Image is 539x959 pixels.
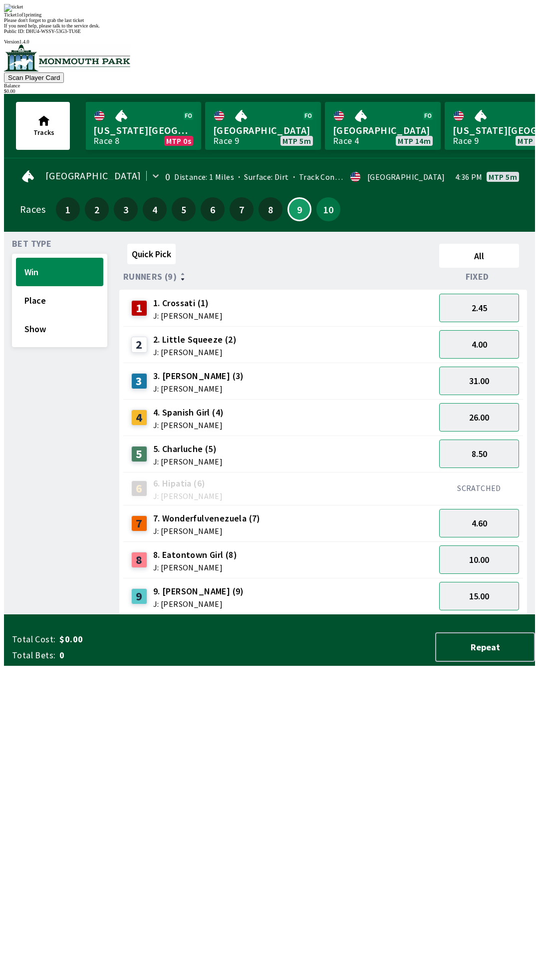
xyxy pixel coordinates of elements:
div: 3 [131,373,147,389]
img: ticket [4,4,23,12]
span: 7 [232,206,251,213]
span: [US_STATE][GEOGRAPHIC_DATA] [93,124,193,137]
span: $0.00 [59,633,217,645]
div: 9 [131,588,147,604]
span: 4.00 [472,339,487,350]
button: 4.60 [439,509,519,537]
button: 2 [85,197,109,221]
span: 10 [319,206,338,213]
span: 26.00 [469,412,489,423]
span: Surface: Dirt [234,172,289,182]
button: Show [16,315,103,343]
span: 0 [59,649,217,661]
span: Show [24,323,95,335]
button: 4.00 [439,330,519,359]
span: 9. [PERSON_NAME] (9) [153,585,244,598]
span: MTP 5m [489,173,517,181]
div: Race 9 [453,137,479,145]
span: Bet Type [12,240,51,248]
span: 2 [87,206,106,213]
span: Runners (9) [123,273,177,281]
button: 2.45 [439,294,519,322]
img: venue logo [4,44,130,71]
button: 31.00 [439,367,519,395]
span: 8 [261,206,280,213]
span: 3. [PERSON_NAME] (3) [153,370,244,383]
span: Track Condition: Firm [289,172,377,182]
button: Scan Player Card [4,72,64,83]
button: Repeat [435,632,535,662]
span: J: [PERSON_NAME] [153,348,237,356]
button: 1 [56,197,80,221]
button: All [439,244,519,268]
div: Runners (9) [123,272,435,282]
div: 8 [131,552,147,568]
span: 4. Spanish Girl (4) [153,406,224,419]
div: 5 [131,446,147,462]
span: J: [PERSON_NAME] [153,600,244,608]
div: 6 [131,480,147,496]
span: [GEOGRAPHIC_DATA] [333,124,433,137]
button: 5 [172,197,196,221]
button: 9 [287,197,311,221]
span: 5 [174,206,193,213]
span: 5. Charluche (5) [153,443,223,456]
span: 8.50 [472,448,487,460]
span: Distance: 1 Miles [174,172,234,182]
button: Tracks [16,102,70,150]
span: Total Bets: [12,649,55,661]
span: 10.00 [469,554,489,565]
span: J: [PERSON_NAME] [153,527,261,535]
div: Public ID: [4,28,535,34]
div: SCRATCHED [439,483,519,493]
div: Races [20,205,45,213]
span: 1. Crossati (1) [153,297,223,310]
span: MTP 14m [398,137,431,145]
button: 4 [143,197,167,221]
a: [GEOGRAPHIC_DATA]Race 9MTP 5m [205,102,321,150]
button: 8.50 [439,440,519,468]
span: J: [PERSON_NAME] [153,385,244,393]
span: 2. Little Squeeze (2) [153,333,237,346]
div: $ 0.00 [4,88,535,94]
div: 4 [131,410,147,426]
span: J: [PERSON_NAME] [153,492,223,500]
button: 8 [259,197,282,221]
div: 1 [131,300,147,316]
span: J: [PERSON_NAME] [153,312,223,320]
div: 0 [165,173,170,181]
span: 2.45 [472,302,487,314]
button: Win [16,258,103,286]
div: 2 [131,337,147,353]
span: Place [24,295,95,306]
div: 7 [131,515,147,531]
div: Ticket 1 of 1 printing [4,12,535,17]
span: If you need help, please talk to the service desk. [4,23,100,28]
div: Race 8 [93,137,119,145]
button: 10.00 [439,545,519,574]
div: Balance [4,83,535,88]
div: Race 9 [213,137,239,145]
span: 9 [291,207,308,212]
a: [US_STATE][GEOGRAPHIC_DATA]Race 8MTP 0s [85,102,201,150]
span: Tracks [33,128,54,137]
button: Quick Pick [127,244,176,264]
div: Version 1.4.0 [4,39,535,44]
span: [GEOGRAPHIC_DATA] [213,124,313,137]
span: J: [PERSON_NAME] [153,421,224,429]
a: [GEOGRAPHIC_DATA]Race 4MTP 14m [325,102,441,150]
span: 6 [203,206,222,213]
span: Fixed [466,273,489,281]
span: 8. Eatontown Girl (8) [153,548,237,561]
span: 4:36 PM [455,173,483,181]
span: Repeat [444,641,526,653]
span: 7. Wonderfulvenezuela (7) [153,512,261,525]
span: DHU4-WSSY-53G3-TU6E [26,28,81,34]
span: 3 [116,206,135,213]
button: 10 [316,197,340,221]
button: 15.00 [439,582,519,610]
button: 3 [114,197,138,221]
button: 6 [201,197,225,221]
span: MTP 0s [166,137,191,145]
span: Total Cost: [12,633,55,645]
